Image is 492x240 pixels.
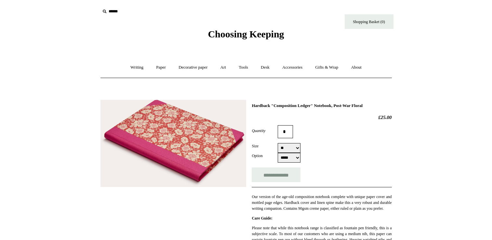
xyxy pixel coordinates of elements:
[309,59,344,76] a: Gifts & Wrap
[345,59,367,76] a: About
[252,143,278,149] label: Size
[276,59,308,76] a: Accessories
[252,128,278,134] label: Quantity
[252,103,392,108] h1: Hardback "Composition Ledger" Notebook, Post-War Floral
[173,59,213,76] a: Decorative paper
[215,59,232,76] a: Art
[208,29,284,39] span: Choosing Keeping
[125,59,149,76] a: Writing
[252,114,392,120] h2: £25.00
[255,59,275,76] a: Desk
[100,100,246,187] img: Hardback "Composition Ledger" Notebook, Post-War Floral
[252,216,272,220] strong: Care Guide:
[345,14,393,29] a: Shopping Basket (0)
[208,34,284,38] a: Choosing Keeping
[150,59,172,76] a: Paper
[252,194,392,211] p: Our version of the age-old composition notebook complete with unique paper cover and mottled page...
[233,59,254,76] a: Tools
[252,153,278,159] label: Option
